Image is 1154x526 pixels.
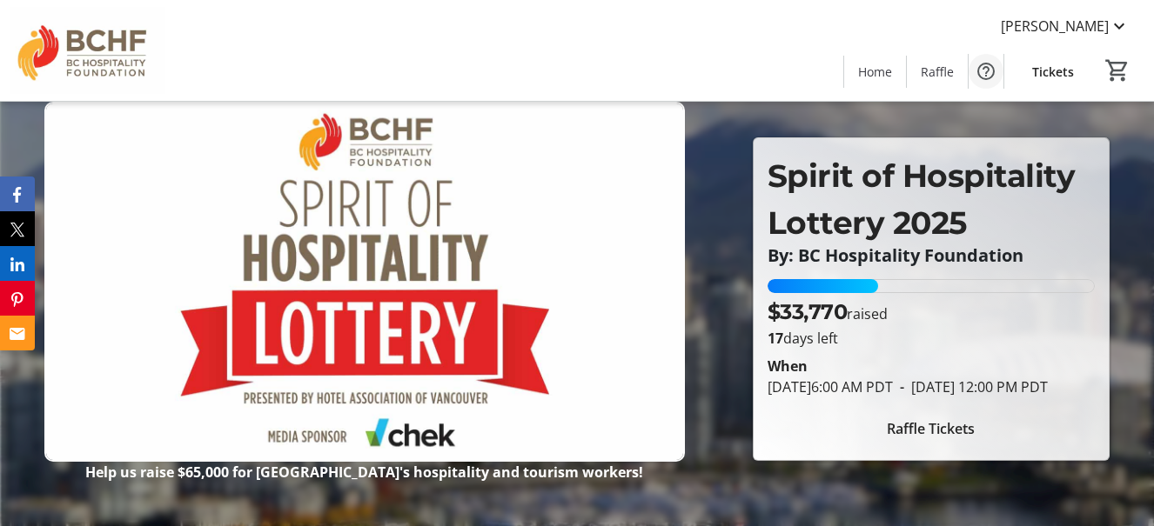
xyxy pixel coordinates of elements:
[969,54,1003,89] button: Help
[768,246,1095,265] p: By: BC Hospitality Foundation
[768,411,1095,446] button: Raffle Tickets
[44,102,684,462] img: Campaign CTA Media Photo
[768,377,893,396] span: [DATE] 6:00 AM PDT
[768,356,808,376] div: When
[768,296,889,328] p: raised
[768,156,1076,242] span: Spirit of Hospitality Lottery 2025
[844,56,906,88] a: Home
[768,328,1095,349] p: days left
[1001,16,1109,37] span: [PERSON_NAME]
[893,377,1048,396] span: [DATE] 12:00 PM PDT
[10,7,165,94] img: BC Hospitality Foundation's Logo
[907,56,968,88] a: Raffle
[1018,56,1088,88] a: Tickets
[768,279,1095,293] div: 33.77% of fundraising goal reached
[893,377,911,396] span: -
[887,418,975,439] span: Raffle Tickets
[85,463,643,482] strong: Help us raise $65,000 for [GEOGRAPHIC_DATA]'s hospitality and tourism workers!
[1102,55,1133,86] button: Cart
[1032,63,1074,81] span: Tickets
[858,63,892,81] span: Home
[768,299,848,324] span: $33,770
[768,329,783,348] span: 17
[987,12,1144,40] button: [PERSON_NAME]
[921,63,954,81] span: Raffle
